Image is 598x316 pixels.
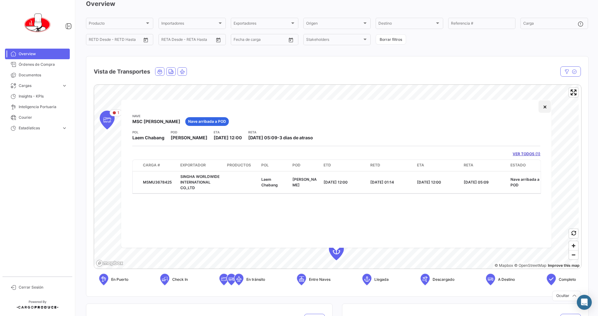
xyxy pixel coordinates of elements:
[324,162,331,168] span: ETD
[292,177,317,187] span: [PERSON_NAME]
[376,34,406,45] button: Borrar filtros
[464,180,489,184] span: [DATE] 05:09
[279,135,313,140] span: 3 dias de atraso
[498,277,515,282] span: A Destino
[140,160,178,171] datatable-header-cell: Carga #
[368,160,415,171] datatable-header-cell: RETD
[5,112,70,123] a: Courier
[22,7,53,39] img: 0621d632-ab00-45ba-b411-ac9e9fb3f036.png
[19,83,59,89] span: Cargas
[178,160,225,171] datatable-header-cell: Exportador
[171,130,207,135] app-card-info-title: POD
[433,277,454,282] span: Descargado
[309,277,330,282] span: Entre Naves
[132,118,180,125] span: MSC [PERSON_NAME]
[5,70,70,80] a: Documentos
[290,160,321,171] datatable-header-cell: POD
[259,160,290,171] datatable-header-cell: POL
[62,83,67,89] span: expand_more
[248,130,313,135] app-card-info-title: RETA
[155,68,164,75] button: Ocean
[306,22,362,26] span: Origen
[19,62,67,67] span: Órdenes de Compra
[292,162,301,168] span: POD
[370,180,394,184] span: [DATE] 01:14
[161,38,173,43] input: Desde
[214,130,242,135] app-card-info-title: ETA
[143,179,175,185] div: MSMU3678425
[19,51,67,57] span: Overview
[89,38,100,43] input: Desde
[19,72,67,78] span: Documentos
[19,285,67,290] span: Cerrar Sesión
[548,263,580,268] a: Map feedback
[461,160,508,171] datatable-header-cell: RETA
[62,125,67,131] span: expand_more
[370,162,380,168] span: RETD
[132,130,164,135] app-card-info-title: POL
[94,85,579,269] canvas: Map
[321,160,368,171] datatable-header-cell: ETD
[569,241,578,250] button: Zoom in
[89,22,145,26] span: Producto
[513,151,540,157] a: VER TODOS (1)
[132,135,164,141] span: Laem Chabang
[464,162,473,168] span: RETA
[100,111,115,129] div: Map marker
[94,67,150,76] h4: Vista de Transportes
[417,162,424,168] span: ETA
[577,295,592,310] div: Abrir Intercom Messenger
[324,180,348,184] span: [DATE] 12:00
[171,135,207,141] span: [PERSON_NAME]
[510,162,526,168] span: Estado
[248,135,277,140] span: [DATE] 05:09
[234,22,290,26] span: Exportadores
[539,100,551,113] button: Close popup
[141,35,150,45] button: Open calendar
[5,91,70,102] a: Insights - KPIs
[214,135,242,140] span: [DATE] 12:00
[286,35,296,45] button: Open calendar
[161,22,217,26] span: Importadores
[132,113,180,118] app-card-info-title: Nave
[5,102,70,112] a: Inteligencia Portuaria
[5,59,70,70] a: Órdenes de Compra
[180,162,206,168] span: Exportador
[19,125,59,131] span: Estadísticas
[552,291,581,301] button: Ocultar
[569,250,578,259] button: Zoom out
[214,35,223,45] button: Open calendar
[495,263,513,268] a: Mapbox
[96,260,123,267] a: Mapbox logo
[167,68,175,75] button: Land
[177,38,202,43] input: Hasta
[180,174,220,190] span: SINGHA WORLDWIDE INTERNATIONAL CO.,LTD
[374,277,389,282] span: Llegada
[19,115,67,120] span: Courier
[104,38,129,43] input: Hasta
[415,160,461,171] datatable-header-cell: ETA
[417,180,441,184] span: [DATE] 12:00
[188,119,226,124] span: Nave arribada a POD
[234,38,245,43] input: Desde
[111,277,128,282] span: En Puerto
[277,135,279,140] span: -
[378,22,434,26] span: Destino
[510,177,539,187] span: Nave arribada a POD
[19,104,67,110] span: Inteligencia Portuaria
[178,68,187,75] button: Air
[261,177,278,187] span: Laem Chabang
[225,160,259,171] datatable-header-cell: Productos
[261,162,269,168] span: POL
[569,88,578,97] button: Enter fullscreen
[5,49,70,59] a: Overview
[246,277,265,282] span: En tránsito
[329,242,344,260] div: Map marker
[508,160,547,171] datatable-header-cell: Estado
[172,277,188,282] span: Check In
[514,263,546,268] a: OpenStreetMap
[249,38,274,43] input: Hasta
